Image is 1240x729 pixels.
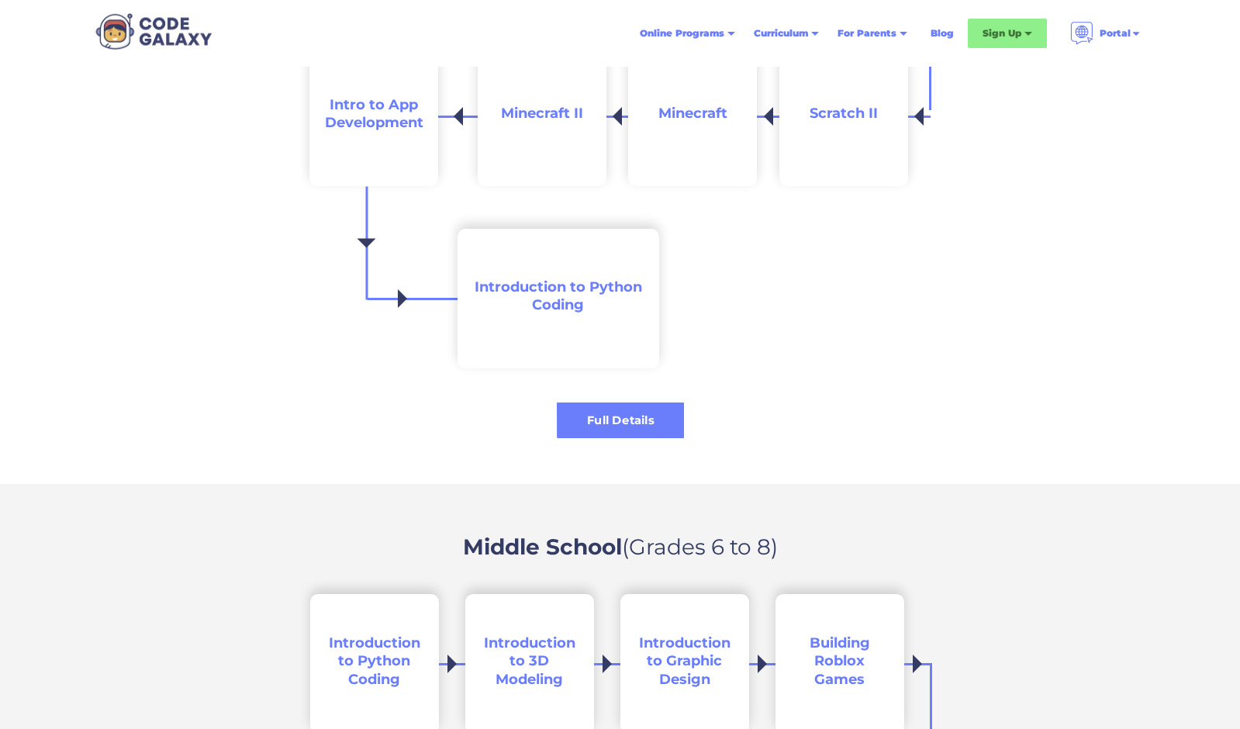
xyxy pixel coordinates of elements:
[983,26,1021,41] div: Sign Up
[475,278,642,313] span: Introduction to Python Coding
[309,47,438,186] a: Intro to AppDevelopment
[779,47,908,186] a: Scratch II
[557,413,684,429] div: Full Details
[622,534,778,560] span: (Grades 6 to 8)
[484,634,575,688] span: Introduction to 3D Modeling
[1061,16,1151,51] div: Portal
[658,105,727,122] span: Minecraft
[630,19,744,47] div: Online Programs
[921,19,963,47] a: Blog
[557,403,684,438] a: Full Details
[744,19,828,47] div: Curriculum
[458,229,659,368] a: Introduction to Python Coding
[968,19,1047,48] div: Sign Up
[325,96,423,131] span: Intro to App Development
[478,47,606,186] a: Minecraft II
[754,26,808,41] div: Curriculum
[810,634,870,688] span: Building Roblox Games
[828,19,917,47] div: For Parents
[501,105,583,122] span: Minecraft II
[329,634,420,688] span: Introduction to Python Coding
[628,47,757,186] a: Minecraft
[838,26,896,41] div: For Parents
[639,634,731,688] span: Introduction to Graphic Design
[1100,26,1131,41] div: Portal
[810,105,878,122] span: Scratch II
[640,26,724,41] div: Online Programs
